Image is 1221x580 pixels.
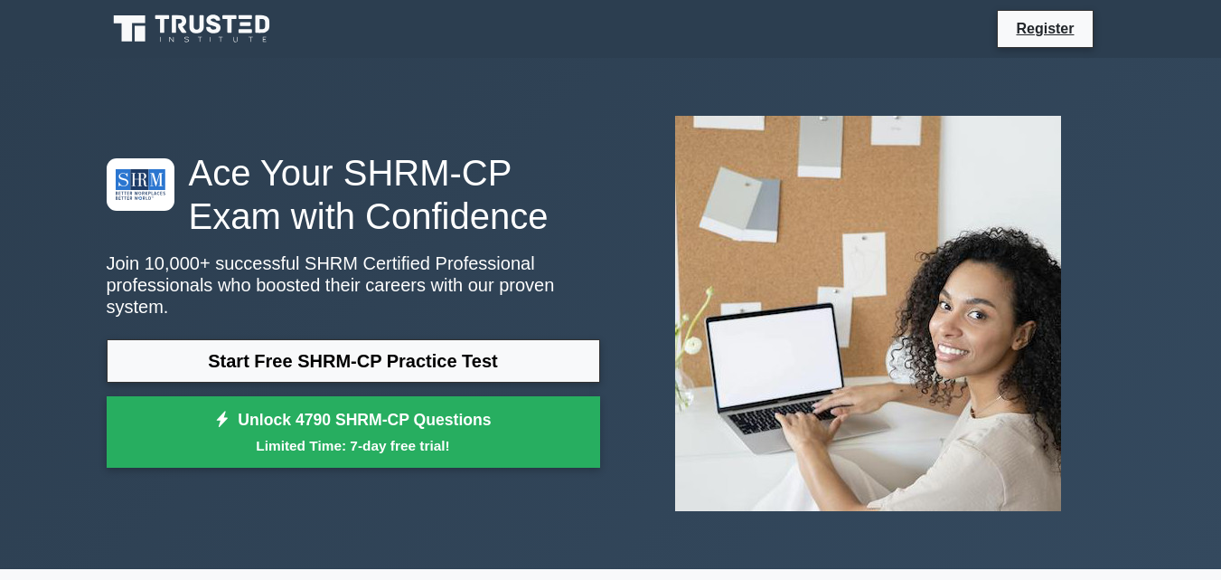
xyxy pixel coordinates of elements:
[107,339,600,383] a: Start Free SHRM-CP Practice Test
[1005,17,1085,40] a: Register
[107,151,600,238] h1: Ace Your SHRM-CP Exam with Confidence
[107,252,600,318] p: Join 10,000+ successful SHRM Certified Professional professionals who boosted their careers with ...
[107,396,600,469] a: Unlock 4790 SHRM-CP QuestionsLimited Time: 7-day free trial!
[129,435,578,456] small: Limited Time: 7-day free trial!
